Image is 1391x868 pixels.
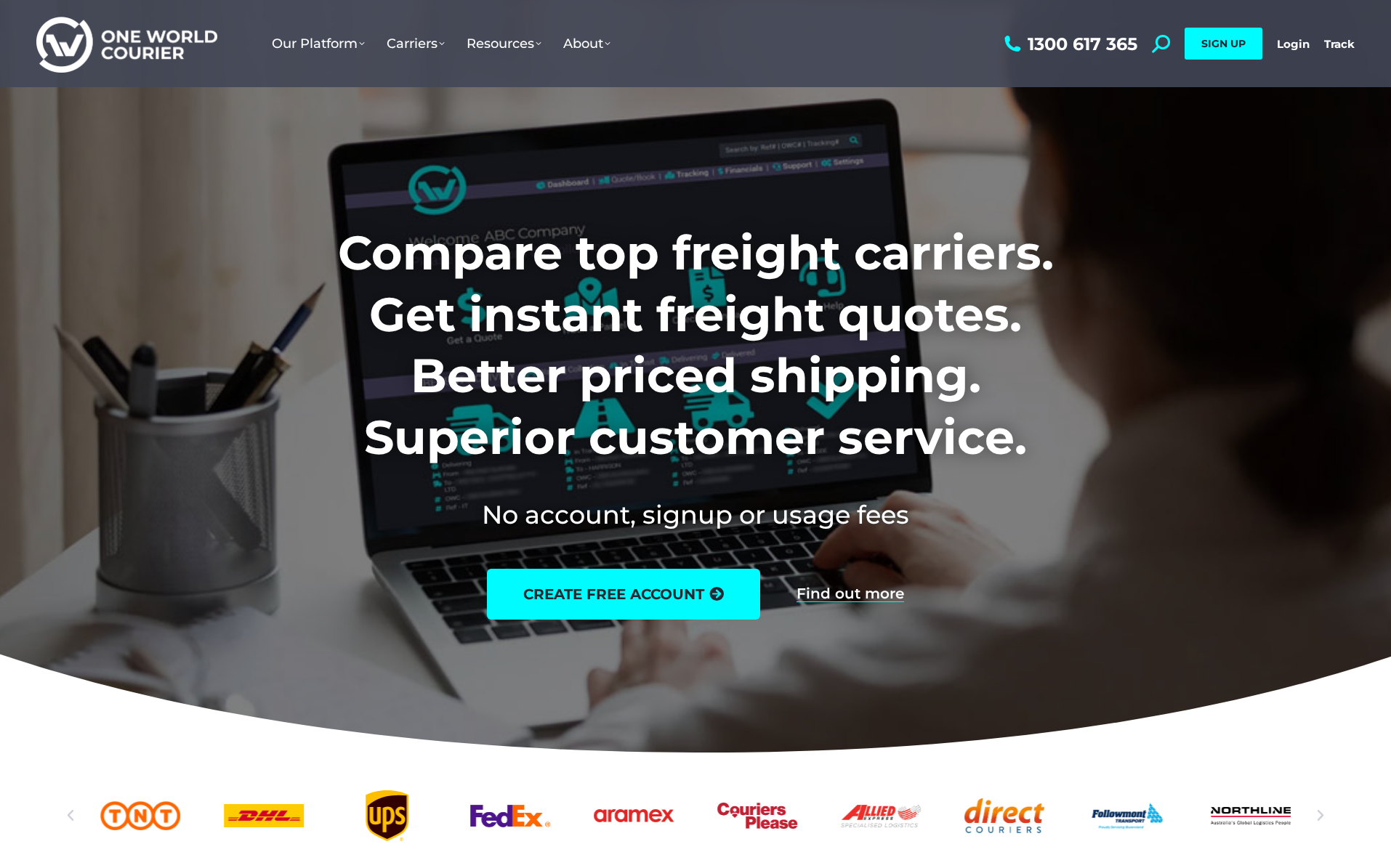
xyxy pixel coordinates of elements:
[471,790,551,841] a: FedEx logo
[1088,790,1168,841] a: Followmont transoirt web logo
[36,15,217,73] img: One World Courier
[387,36,445,52] span: Carriers
[100,790,180,841] div: 2 / 25
[1185,28,1262,60] a: SIGN UP
[1277,37,1310,51] a: Login
[100,790,1291,841] div: Slides
[797,586,904,602] a: Find out more
[242,222,1150,468] h1: Compare top freight carriers. Get instant freight quotes. Better priced shipping. Superior custom...
[347,790,427,841] div: 4 / 25
[841,790,921,841] a: Allied Express logo
[1088,790,1168,841] div: 10 / 25
[272,36,365,52] span: Our Platform
[100,790,180,841] a: TNT logo Australian freight company
[1211,790,1291,841] div: 11 / 25
[552,21,621,66] a: About
[347,790,427,841] a: UPS logo
[594,790,674,841] div: 6 / 25
[964,790,1044,841] a: Direct Couriers logo
[563,36,610,52] span: About
[224,790,304,841] div: 3 / 25
[471,790,551,841] div: 5 / 25
[261,21,376,66] a: Our Platform
[1001,35,1137,53] a: 1300 617 365
[487,569,760,620] a: create free account
[456,21,552,66] a: Resources
[467,36,541,52] span: Resources
[224,790,304,841] a: DHl logo
[1324,37,1355,51] a: Track
[594,790,674,841] a: Aramex_logo
[717,790,797,841] a: Couriers Please logo
[376,21,456,66] a: Carriers
[1211,790,1291,841] a: Northline logo
[1201,37,1246,50] span: SIGN UP
[964,790,1044,841] div: 9 / 25
[717,790,797,841] div: 7 / 25
[841,790,921,841] div: 8 / 25
[242,497,1150,532] h2: No account, signup or usage fees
